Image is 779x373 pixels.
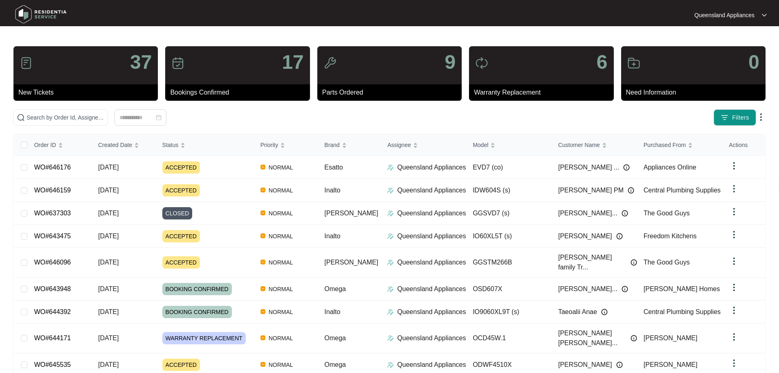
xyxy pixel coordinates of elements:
td: OSD607X [466,278,552,301]
th: Created Date [92,134,156,156]
th: Model [466,134,552,156]
img: Assigner Icon [387,210,394,217]
img: residentia service logo [12,2,70,27]
img: dropdown arrow [756,112,766,122]
p: Need Information [626,88,766,97]
th: Order ID [27,134,92,156]
span: [PERSON_NAME] [324,259,378,266]
th: Purchased From [637,134,723,156]
span: Omega [324,335,346,341]
p: Queensland Appliances [397,333,466,343]
img: Info icon [628,187,634,194]
p: Queensland Appliances [397,208,466,218]
span: [DATE] [98,187,119,194]
span: Central Plumbing Supplies [644,308,721,315]
span: [PERSON_NAME] [644,361,698,368]
p: 17 [282,52,303,72]
th: Priority [254,134,318,156]
span: Freedom Kitchens [644,233,697,240]
td: GGSVD7 (s) [466,202,552,225]
img: Info icon [631,259,637,266]
img: Vercel Logo [260,335,265,340]
a: WO#644171 [34,335,71,341]
p: Queensland Appliances [694,11,754,19]
p: 9 [445,52,456,72]
span: NORMAL [265,333,296,343]
span: The Good Guys [644,259,690,266]
a: WO#646176 [34,164,71,171]
img: Vercel Logo [260,210,265,215]
p: 0 [748,52,759,72]
span: ACCEPTED [162,184,200,197]
img: icon [323,57,337,70]
span: BOOKING CONFIRMED [162,283,232,295]
p: 37 [130,52,152,72]
img: Assigner Icon [387,309,394,315]
a: WO#644392 [34,308,71,315]
a: WO#646096 [34,259,71,266]
p: Warranty Replacement [474,88,613,97]
img: Info icon [622,210,628,217]
span: CLOSED [162,207,193,219]
span: NORMAL [265,360,296,370]
span: Esatto [324,164,343,171]
span: Omega [324,285,346,292]
img: dropdown arrow [729,305,739,315]
img: Info icon [616,362,623,368]
span: NORMAL [265,231,296,241]
td: IO60XL5T (s) [466,225,552,248]
img: Info icon [623,164,630,171]
a: WO#637303 [34,210,71,217]
span: WARRANTY REPLACEMENT [162,332,246,344]
img: dropdown arrow [729,184,739,194]
img: dropdown arrow [729,256,739,266]
span: [DATE] [98,233,119,240]
th: Actions [723,134,765,156]
img: Assigner Icon [387,259,394,266]
img: Assigner Icon [387,164,394,171]
img: search-icon [17,113,25,122]
img: dropdown arrow [762,13,767,17]
span: Taeoalii Anae [558,307,597,317]
span: ACCEPTED [162,230,200,242]
span: The Good Guys [644,210,690,217]
span: [PERSON_NAME] [558,231,612,241]
span: NORMAL [265,208,296,218]
img: icon [20,57,33,70]
p: Queensland Appliances [397,258,466,267]
span: Model [473,140,488,149]
span: Inalto [324,187,340,194]
td: GGSTM266B [466,248,552,278]
img: Vercel Logo [260,286,265,291]
span: [PERSON_NAME] PM [558,185,624,195]
p: New Tickets [18,88,158,97]
td: EVD7 (co) [466,156,552,179]
span: Status [162,140,179,149]
span: Omega [324,361,346,368]
p: 6 [597,52,608,72]
a: WO#643475 [34,233,71,240]
span: BOOKING CONFIRMED [162,306,232,318]
span: [DATE] [98,361,119,368]
img: Vercel Logo [260,188,265,192]
span: ACCEPTED [162,256,200,269]
span: [DATE] [98,259,119,266]
span: [DATE] [98,164,119,171]
img: Vercel Logo [260,165,265,170]
img: Assigner Icon [387,335,394,341]
span: [PERSON_NAME]... [558,284,617,294]
span: Order ID [34,140,56,149]
p: Queensland Appliances [397,185,466,195]
span: [PERSON_NAME] [PERSON_NAME]... [558,328,626,348]
img: Vercel Logo [260,260,265,264]
span: NORMAL [265,307,296,317]
span: Filters [732,113,749,122]
img: Assigner Icon [387,362,394,368]
img: dropdown arrow [729,283,739,292]
td: IDW604S (s) [466,179,552,202]
p: Bookings Confirmed [170,88,310,97]
img: dropdown arrow [729,332,739,342]
button: filter iconFilters [714,109,756,126]
img: Vercel Logo [260,309,265,314]
span: [DATE] [98,335,119,341]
